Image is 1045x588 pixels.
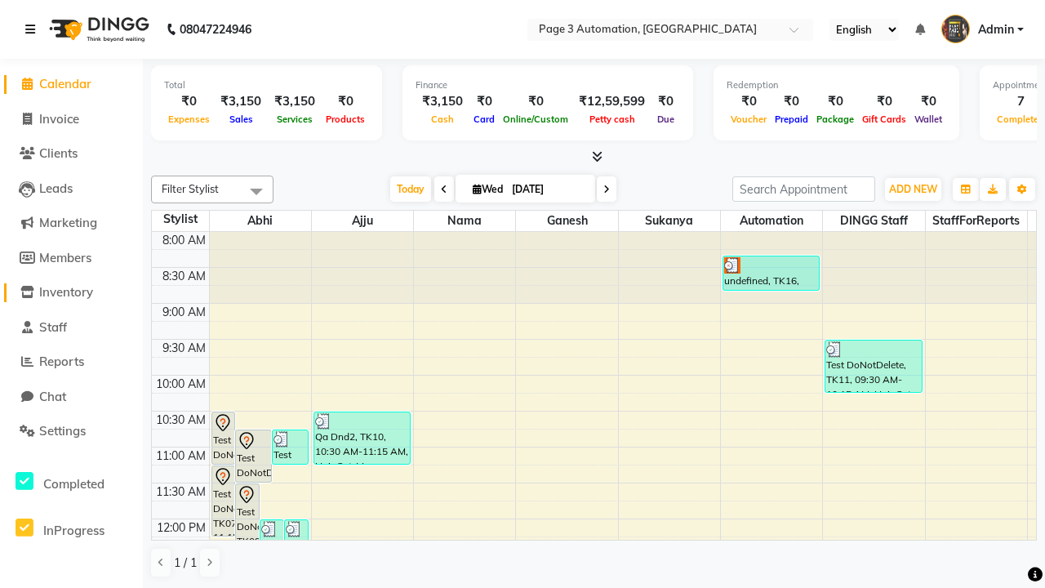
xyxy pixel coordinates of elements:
span: Clients [39,145,78,161]
a: Settings [4,422,139,441]
div: 12:00 PM [153,519,209,537]
div: ₹0 [164,92,214,111]
div: 8:00 AM [159,232,209,249]
div: ₹0 [858,92,910,111]
span: Package [812,114,858,125]
a: Clients [4,145,139,163]
img: Admin [941,15,970,43]
span: Expenses [164,114,214,125]
div: Test DoNotDelete, TK14, 12:00 PM-12:45 PM, Hair Cut-Men [285,520,308,572]
b: 08047224946 [180,7,251,52]
div: ₹12,59,599 [572,92,651,111]
div: Test DoNotDelete, TK12, 10:45 AM-11:15 AM, Hair Cut By Expert-Men [273,430,308,464]
span: Wed [469,183,507,195]
span: Admin [978,21,1014,38]
span: Voucher [727,114,771,125]
span: Automation [721,211,822,231]
div: Finance [416,78,680,92]
span: Chat [39,389,66,404]
div: ₹0 [322,92,369,111]
span: Calendar [39,76,91,91]
span: Services [273,114,317,125]
span: Sales [225,114,257,125]
span: Reports [39,354,84,369]
div: ₹0 [651,92,680,111]
div: ₹0 [727,92,771,111]
span: Invoice [39,111,79,127]
span: Today [390,176,431,202]
div: ₹0 [499,92,572,111]
a: Members [4,249,139,268]
div: Qa Dnd2, TK10, 10:30 AM-11:15 AM, Hair Cut-Men [314,412,410,464]
div: 8:30 AM [159,268,209,285]
div: ₹0 [469,92,499,111]
div: Test DoNotDelete, TK07, 11:15 AM-12:15 PM, Hair Cut-Women [212,466,235,536]
span: Prepaid [771,114,812,125]
span: Gift Cards [858,114,910,125]
div: 10:30 AM [153,412,209,429]
span: Leads [39,180,73,196]
div: Test DoNotDelete, TK09, 11:30 AM-12:30 PM, Hair Cut-Women [236,484,259,554]
div: ₹3,150 [416,92,469,111]
span: Cash [427,114,458,125]
span: Completed [43,476,104,492]
div: 11:00 AM [153,448,209,465]
span: Filter Stylist [162,182,219,195]
span: Staff [39,319,67,335]
input: 2025-09-03 [507,177,589,202]
span: Inventory [39,284,93,300]
a: Reports [4,353,139,372]
a: Staff [4,318,139,337]
span: Petty cash [585,114,639,125]
a: Leads [4,180,139,198]
div: Test DoNotDelete, TK08, 10:45 AM-11:30 AM, Hair Cut-Men [236,430,271,482]
div: undefined, TK16, 08:20 AM-08:50 AM, Hair cut Below 12 years (Boy) [723,256,819,290]
div: ₹3,150 [268,92,322,111]
span: Settings [39,423,86,439]
div: ₹0 [771,92,812,111]
span: 1 / 1 [174,555,197,572]
span: Marketing [39,215,97,230]
div: ₹0 [910,92,946,111]
input: Search Appointment [732,176,875,202]
a: Chat [4,388,139,407]
span: Sukanya [619,211,720,231]
div: ₹0 [812,92,858,111]
div: Test DoNotDelete, TK06, 10:30 AM-11:15 AM, Hair Cut-Men [212,412,235,464]
a: Invoice [4,110,139,129]
span: ADD NEW [889,183,937,195]
span: Products [322,114,369,125]
a: Inventory [4,283,139,302]
span: Card [469,114,499,125]
span: Nama [414,211,515,231]
span: StaffForReports [926,211,1027,231]
a: Calendar [4,75,139,94]
span: Abhi [210,211,311,231]
img: logo [42,7,153,52]
div: 10:00 AM [153,376,209,393]
div: Stylist [152,211,209,228]
div: Total [164,78,369,92]
button: ADD NEW [885,178,941,201]
span: Ganesh [516,211,617,231]
div: 9:00 AM [159,304,209,321]
div: ₹3,150 [214,92,268,111]
span: Ajju [312,211,413,231]
div: 9:30 AM [159,340,209,357]
span: DINGG Staff [823,211,924,231]
span: InProgress [43,523,104,538]
div: Test DoNotDelete, TK11, 09:30 AM-10:15 AM, Hair Cut-Men [825,341,921,392]
span: Wallet [910,114,946,125]
div: Redemption [727,78,946,92]
span: Due [653,114,678,125]
span: Online/Custom [499,114,572,125]
span: Members [39,250,91,265]
div: 11:30 AM [153,483,209,501]
a: Marketing [4,214,139,233]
